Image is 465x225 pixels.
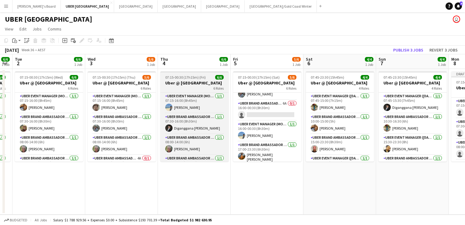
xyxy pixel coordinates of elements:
span: Wed [88,56,96,62]
app-card-role: UBER Brand Ambassador ([PERSON_NAME])1/107:30-16:00 (8h30m)[PERSON_NAME] [15,113,83,134]
span: 07:15-00:30 (17h15m) (Wed) [20,75,63,80]
button: [GEOGRAPHIC_DATA] [201,0,245,12]
a: View [2,25,16,33]
span: 8 [450,60,459,67]
app-card-role: UBER Event Manager (Mon - Fri)1/107:15-16:00 (8h45m)[PERSON_NAME] [15,93,83,113]
app-job-card: 07:15-00:30 (17h15m) (Thu)5/6Uber @ [GEOGRAPHIC_DATA]6 RolesUBER Event Manager (Mon - Fri)1/107:1... [88,71,156,162]
app-card-role: UBER Brand Ambassador ([PERSON_NAME])1/108:00-14:00 (6h)[PERSON_NAME] [160,134,229,155]
div: 1 Job [147,62,155,67]
app-card-role: UBER Brand Ambassador ([PERSON_NAME])1/117:00-23:30 (6h30m)[PERSON_NAME] [PERSON_NAME] [233,141,301,164]
span: Tue [15,56,22,62]
a: Comms [45,25,64,33]
span: 07:15-00:30 (17h15m) (Sat) [238,75,280,80]
app-job-card: 07:15-00:30 (17h15m) (Sat)5/6Uber @ [GEOGRAPHIC_DATA]6 RolesDiganggana [PERSON_NAME]UBER Brand Am... [233,71,301,162]
span: 4/4 [433,75,442,80]
span: Budgeted [10,218,27,222]
app-card-role: UBER Event Manager (Mon - Fri)1/107:15-16:00 (8h45m)[PERSON_NAME] [160,93,229,113]
button: [PERSON_NAME]'s Board [12,0,61,12]
div: 1 Job [220,62,228,67]
app-card-role: UBER Event Manager (Mon - Fri)1/107:15-16:00 (8h45m)[PERSON_NAME] [88,93,156,113]
h1: UBER [GEOGRAPHIC_DATA] [5,15,92,24]
h3: Uber @ [GEOGRAPHIC_DATA] [15,80,83,86]
span: 5 [232,60,238,67]
app-card-role: UBER Brand Ambassador ([PERSON_NAME])1/108:00-14:00 (6h)[PERSON_NAME] [88,134,156,155]
app-card-role: UBER Event Manager ([DATE])1/107:45-15:00 (7h15m)[PERSON_NAME] [306,93,374,113]
app-card-role: UBER Brand Ambassador ([PERSON_NAME])4A0/116:00-00:30 (8h30m) [88,155,156,176]
app-card-role: UBER Brand Ambassador ([DATE])1/110:30-16:30 (6h)[PERSON_NAME] [379,113,447,134]
app-job-card: 07:45-23:30 (15h45m)4/4Uber @ [GEOGRAPHIC_DATA]4 RolesUBER Event Manager ([DATE])1/107:45-15:30 (... [379,71,447,162]
h3: Uber @ [GEOGRAPHIC_DATA] [379,80,447,86]
h3: Uber @ [GEOGRAPHIC_DATA] [306,80,374,86]
div: AEST [38,48,46,52]
button: Publish 3 jobs [391,46,426,54]
div: 1 Job [2,62,9,67]
app-card-role: UBER Event Manager ([DATE])1/115:00-23:30 (8h30m) [306,155,374,176]
span: Jobs [33,26,42,32]
app-card-role: UBER Brand Ambassador ([DATE])1/115:00-23:30 (8h30m)[PERSON_NAME] [306,134,374,155]
div: [DATE] [5,47,19,53]
span: 07:15-00:30 (17h15m) (Fri) [165,75,206,80]
span: 07:15-00:30 (17h15m) (Thu) [93,75,135,80]
span: Fri [233,56,238,62]
app-job-card: 07:15-00:30 (17h15m) (Wed)6/6Uber @ [GEOGRAPHIC_DATA]6 RolesUBER Event Manager (Mon - Fri)1/107:1... [15,71,83,162]
app-card-role: UBER Event Manager ([DATE])1/107:45-15:30 (7h45m)Diganggana [PERSON_NAME] [379,93,447,113]
div: 1 Job [74,62,82,67]
app-card-role: UBER Brand Ambassador ([PERSON_NAME])1/116:00-00:30 (8h30m) [15,155,83,176]
app-card-role: UBER Brand Ambassador ([PERSON_NAME])1/116:00-00:30 (8h30m) [160,155,229,176]
app-card-role: UBER Brand Ambassador ([DATE])1/110:00-15:00 (5h)[PERSON_NAME] [306,113,374,134]
span: 6/6 [215,75,224,80]
app-card-role: UBER Event Manager ([DATE])1/115:30-23:30 (8h)[PERSON_NAME] [379,134,447,155]
span: Sat [306,56,313,62]
button: Budgeted [3,217,28,223]
span: Total Budgeted $1 982 630.95 [160,218,212,222]
app-card-role: UBER Brand Ambassador ([PERSON_NAME])6A0/116:00-00:30 (8h30m) [233,100,301,121]
span: 6 Roles [213,86,224,91]
button: [GEOGRAPHIC_DATA] [114,0,158,12]
span: 4 [159,60,168,67]
span: 6 Roles [141,86,151,91]
span: 6 Roles [286,86,296,91]
span: 3 [87,60,96,67]
app-job-card: 07:15-00:30 (17h15m) (Fri)6/6Uber @ [GEOGRAPHIC_DATA]6 RolesUBER Event Manager (Mon - Fri)1/107:1... [160,71,229,162]
span: 6/6 [74,57,82,62]
span: 6 Roles [68,86,78,91]
button: Revert 3 jobs [427,46,460,54]
h3: Uber @ [GEOGRAPHIC_DATA] [160,80,229,86]
span: Comms [48,26,61,32]
span: 4 [460,2,463,5]
span: 5/6 [142,75,151,80]
span: 6/6 [1,57,10,62]
h3: Uber @ [GEOGRAPHIC_DATA] [88,80,156,86]
app-user-avatar: Tennille Moore [453,16,460,23]
app-card-role: UBER Brand Ambassador ([PERSON_NAME])1/108:00-14:00 (6h)[PERSON_NAME] [15,134,83,155]
span: Mon [451,56,459,62]
app-job-card: 07:45-23:30 (15h45m)4/4Uber @ [GEOGRAPHIC_DATA]4 RolesUBER Event Manager ([DATE])1/107:45-15:00 (... [306,71,374,162]
app-card-role: UBER Brand Ambassador ([DATE])1/116:30-21:30 (5h) [379,155,447,176]
span: 4/4 [438,57,446,62]
div: Salary $1 788 929.56 + Expenses $0.00 + Subsistence $193 701.39 = [53,218,212,222]
app-card-role: UBER Brand Ambassador ([PERSON_NAME])1/107:30-16:00 (8h30m)Diganggana [PERSON_NAME] [160,113,229,134]
button: [GEOGRAPHIC_DATA]/Gold Coast Winter [245,0,317,12]
span: 4 Roles [359,86,369,91]
span: Week 36 [20,48,35,52]
span: 2 [14,60,22,67]
a: Jobs [30,25,44,33]
span: 7 [378,60,386,67]
span: 6/6 [70,75,78,80]
span: 4/4 [365,57,373,62]
span: All jobs [33,218,48,222]
div: 1 Job [438,62,446,67]
h3: Uber @ [GEOGRAPHIC_DATA] [233,80,301,86]
span: Sun [379,56,386,62]
div: 1 Job [292,62,300,67]
div: 1 Job [365,62,373,67]
span: 5/6 [147,57,155,62]
span: Edit [19,26,26,32]
span: 5/6 [288,75,296,80]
